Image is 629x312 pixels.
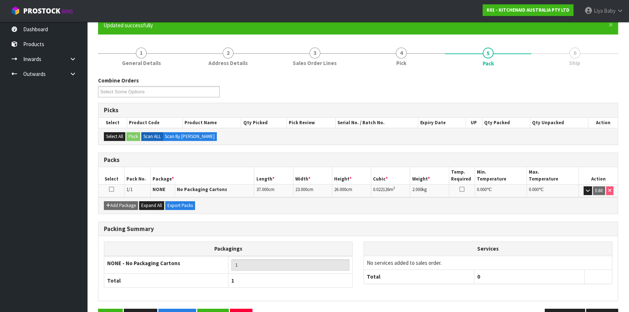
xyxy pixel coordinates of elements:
[293,167,332,184] th: Width
[293,185,332,197] td: cm
[334,186,346,193] span: 26.000
[62,8,73,15] small: WMS
[177,186,227,193] strong: No Packaging Cartons
[477,273,480,280] span: 0
[527,167,579,184] th: Max. Temperature
[254,185,293,197] td: cm
[364,270,474,284] th: Total
[487,7,569,13] strong: K01 - KITCHENAID AUSTRALIA PTY LTD
[231,277,234,284] span: 1
[141,202,162,208] span: Expand All
[104,201,138,210] button: Add Package
[98,118,127,128] th: Select
[475,185,527,197] td: ℃
[393,186,395,190] sup: 3
[98,167,125,184] th: Select
[332,167,371,184] th: Height
[373,186,389,193] span: 0.022126
[208,59,248,67] span: Address Details
[594,7,603,14] span: Liya
[371,167,410,184] th: Cubic
[396,59,406,67] span: Pick
[104,226,612,232] h3: Packing Summary
[241,118,287,128] th: Qty Picked
[104,273,228,287] th: Total
[410,185,449,197] td: kg
[579,167,618,184] th: Action
[475,167,527,184] th: Min. Temperature
[183,118,241,128] th: Product Name
[569,59,580,67] span: Ship
[163,132,217,141] label: Scan By [PERSON_NAME]
[104,22,153,29] span: Updated successfully
[569,48,580,58] span: 6
[477,186,487,193] span: 0.000
[139,201,164,210] button: Expand All
[309,48,320,58] span: 3
[126,186,133,193] span: 1/1
[604,7,616,14] span: Baby
[141,132,163,141] label: Scan ALL
[107,260,180,267] strong: NONE - No Packaging Cartons
[165,201,195,210] button: Export Packs
[449,167,475,184] th: Temp. Required
[98,77,139,84] label: Combine Orders
[588,118,618,128] th: Action
[122,59,161,67] span: General Details
[371,185,410,197] td: m
[410,167,449,184] th: Weight
[593,186,605,195] button: Edit
[104,107,612,114] h3: Picks
[483,60,494,67] span: Pack
[136,48,147,58] span: 1
[295,186,307,193] span: 23.000
[104,242,353,256] th: Packagings
[336,118,418,128] th: Serial No. / Batch No.
[254,167,293,184] th: Length
[125,167,151,184] th: Pack No.
[364,256,612,270] td: No services added to sales order.
[530,118,588,128] th: Qty Unpacked
[529,186,539,193] span: 0.000
[104,157,612,163] h3: Packs
[23,6,60,16] span: ProStock
[483,4,573,16] a: K01 - KITCHENAID AUSTRALIA PTY LTD
[396,48,407,58] span: 4
[293,59,337,67] span: Sales Order Lines
[127,118,182,128] th: Product Code
[609,20,613,30] span: ×
[150,167,254,184] th: Package
[412,186,422,193] span: 2.000
[104,132,125,141] button: Select All
[256,186,268,193] span: 37.000
[153,186,165,193] strong: NONE
[287,118,336,128] th: Pick Review
[364,242,612,256] th: Services
[466,118,482,128] th: UP
[223,48,234,58] span: 2
[418,118,466,128] th: Expiry Date
[483,48,494,58] span: 5
[11,6,20,15] img: cube-alt.png
[482,118,530,128] th: Qty Packed
[332,185,371,197] td: cm
[126,132,140,141] button: Pack
[527,185,579,197] td: ℃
